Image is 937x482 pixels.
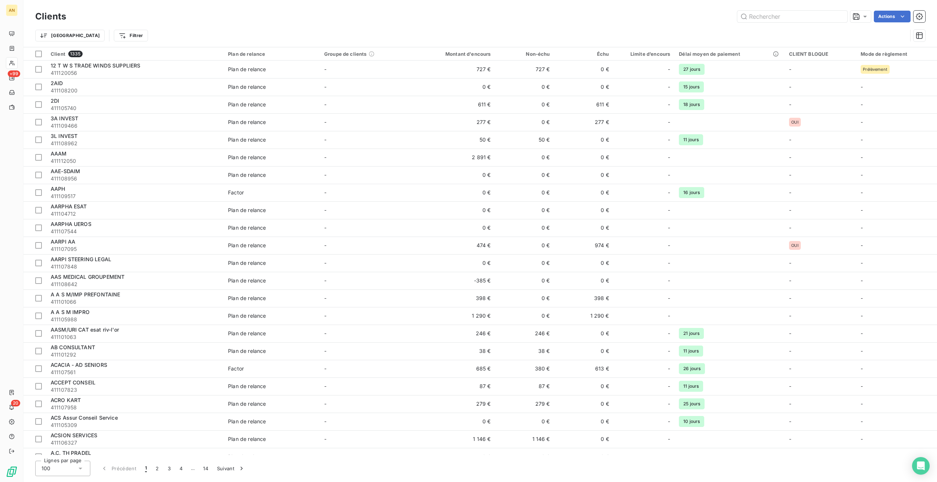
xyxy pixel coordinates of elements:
[51,87,219,94] span: 411108200
[789,453,791,460] span: -
[668,330,670,337] span: -
[789,84,791,90] span: -
[51,432,97,438] span: ACSION SERVICES
[228,312,266,319] div: Plan de relance
[51,69,219,77] span: 411120056
[51,62,141,69] span: 12 T W S TRADE WINDS SUPPLIERS
[175,461,187,476] button: 4
[416,131,495,149] td: 50 €
[861,189,863,196] span: -
[861,224,863,231] span: -
[554,78,614,96] td: 0 €
[618,51,670,57] div: Limite d’encours
[789,436,791,442] span: -
[668,207,670,214] span: -
[51,98,59,104] span: 2DI
[789,172,791,178] span: -
[228,154,266,161] div: Plan de relance
[789,189,791,196] span: -
[324,383,326,389] span: -
[554,166,614,184] td: 0 €
[51,256,111,262] span: AARPI STEERING LEGAL
[416,272,495,289] td: -385 €
[51,291,120,297] span: A A S M/IMP PREFONTAINE
[789,401,791,407] span: -
[51,193,219,200] span: 411109517
[789,136,791,143] span: -
[495,342,554,360] td: 38 €
[416,307,495,325] td: 1 290 €
[416,289,495,307] td: 398 €
[861,401,863,407] span: -
[495,360,554,377] td: 380 €
[228,171,266,179] div: Plan de relance
[679,64,705,75] span: 27 jours
[789,348,791,354] span: -
[213,461,250,476] button: Suivant
[495,96,554,113] td: 0 €
[228,435,266,443] div: Plan de relance
[51,344,95,350] span: AB CONSULTANT
[912,457,930,475] div: Open Intercom Messenger
[789,365,791,372] span: -
[324,365,326,372] span: -
[861,136,863,143] span: -
[668,347,670,355] span: -
[668,242,670,249] span: -
[861,348,863,354] span: -
[416,149,495,166] td: 2 891 €
[861,260,863,266] span: -
[495,237,554,254] td: 0 €
[324,224,326,231] span: -
[679,134,703,145] span: 11 jours
[324,154,326,160] span: -
[679,187,704,198] span: 16 jours
[495,448,554,465] td: 0 €
[861,436,863,442] span: -
[41,465,50,472] span: 100
[789,313,791,319] span: -
[554,395,614,413] td: 0 €
[668,171,670,179] span: -
[141,461,151,476] button: 1
[151,461,163,476] button: 2
[324,172,326,178] span: -
[500,51,550,57] div: Non-échu
[861,101,863,107] span: -
[554,254,614,272] td: 0 €
[324,119,326,125] span: -
[668,118,670,126] span: -
[51,379,95,386] span: ACCEPT CONSEIL
[668,435,670,443] span: -
[51,133,77,139] span: 3L INVEST
[861,172,863,178] span: -
[789,418,791,424] span: -
[554,96,614,113] td: 611 €
[495,61,554,78] td: 727 €
[668,365,670,372] span: -
[554,201,614,219] td: 0 €
[789,330,791,336] span: -
[416,184,495,201] td: 0 €
[554,113,614,131] td: 277 €
[51,333,219,341] span: 411101063
[416,395,495,413] td: 279 €
[228,347,266,355] div: Plan de relance
[416,377,495,395] td: 87 €
[416,61,495,78] td: 727 €
[668,383,670,390] span: -
[51,210,219,218] span: 411104712
[861,418,863,424] span: -
[668,312,670,319] span: -
[68,51,83,57] span: 1335
[554,377,614,395] td: 0 €
[668,418,670,425] span: -
[51,326,119,333] span: AASM/URI CAT esat riv-l'or
[324,401,326,407] span: -
[228,118,266,126] div: Plan de relance
[861,453,863,460] span: -
[416,201,495,219] td: 0 €
[668,400,670,408] span: -
[324,295,326,301] span: -
[861,330,863,336] span: -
